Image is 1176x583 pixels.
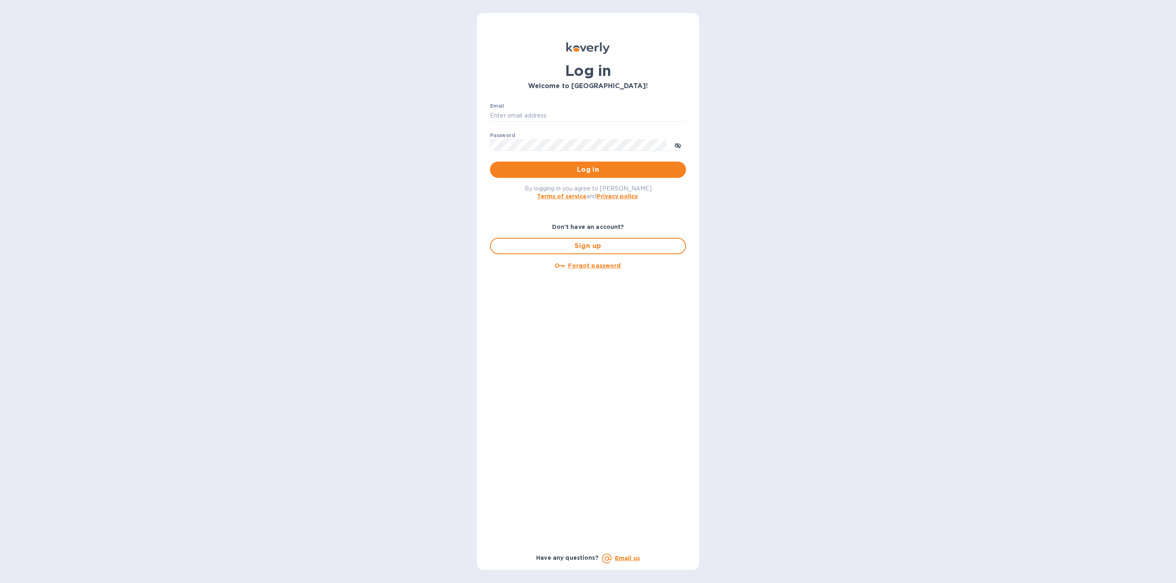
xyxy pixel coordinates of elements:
span: Log in [497,165,679,175]
label: Password [490,133,515,138]
a: Terms of service [537,193,586,200]
b: Have any questions? [536,554,599,561]
b: Don't have an account? [552,224,624,230]
span: Sign up [497,241,679,251]
button: Sign up [490,238,686,254]
span: By logging in you agree to [PERSON_NAME] and . [525,185,652,200]
button: Log in [490,162,686,178]
input: Enter email address [490,110,686,122]
h1: Log in [490,62,686,79]
h3: Welcome to [GEOGRAPHIC_DATA]! [490,82,686,90]
a: Privacy policy [597,193,638,200]
a: Email us [615,555,640,561]
label: Email [490,104,504,109]
u: Forgot password [568,262,621,269]
img: Koverly [566,42,610,54]
button: toggle password visibility [670,137,686,153]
